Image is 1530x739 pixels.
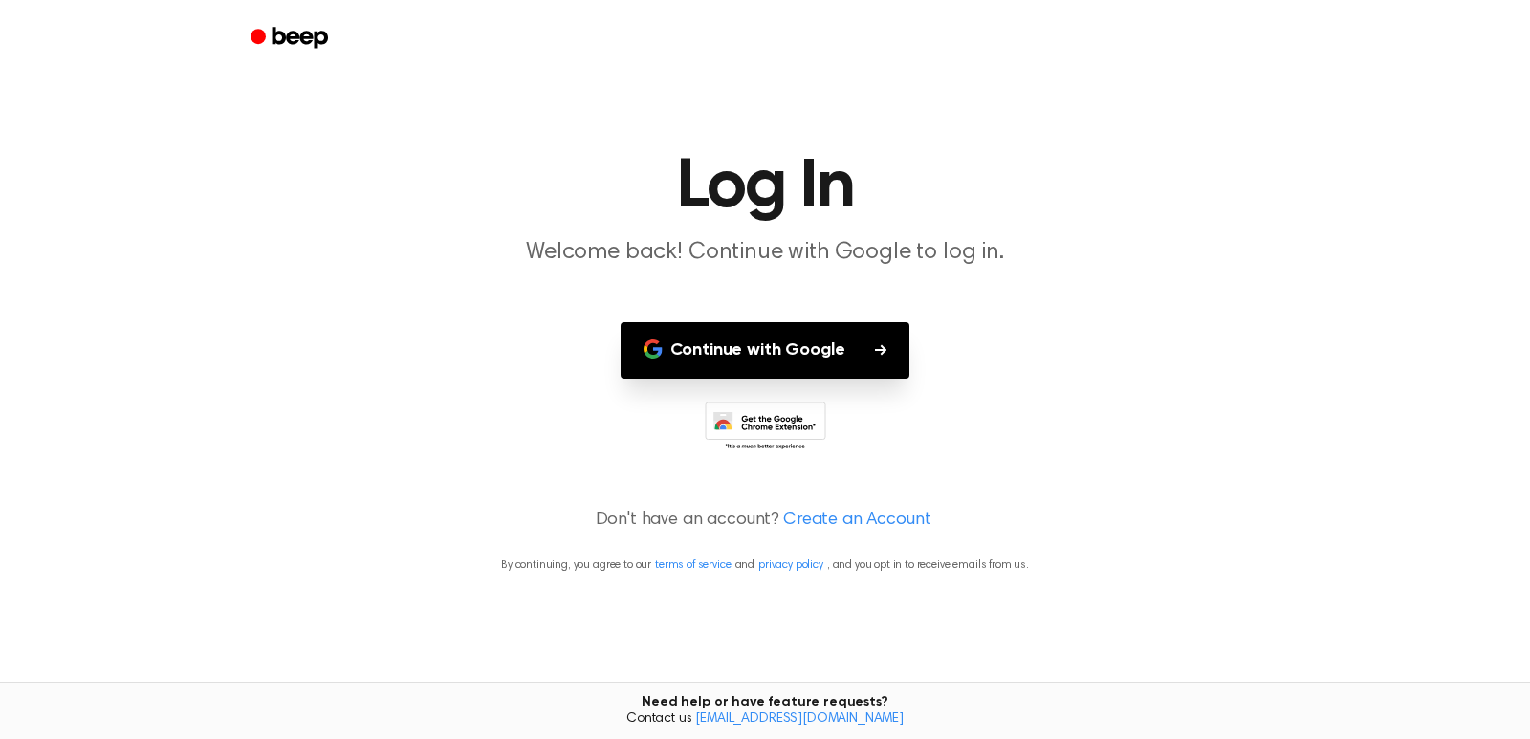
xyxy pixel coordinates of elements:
[783,508,930,533] a: Create an Account
[275,153,1255,222] h1: Log In
[23,556,1507,574] p: By continuing, you agree to our and , and you opt in to receive emails from us.
[11,711,1519,728] span: Contact us
[23,508,1507,533] p: Don't have an account?
[695,712,904,726] a: [EMAIL_ADDRESS][DOMAIN_NAME]
[398,237,1132,269] p: Welcome back! Continue with Google to log in.
[758,559,823,571] a: privacy policy
[621,322,910,379] button: Continue with Google
[655,559,731,571] a: terms of service
[237,20,345,57] a: Beep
